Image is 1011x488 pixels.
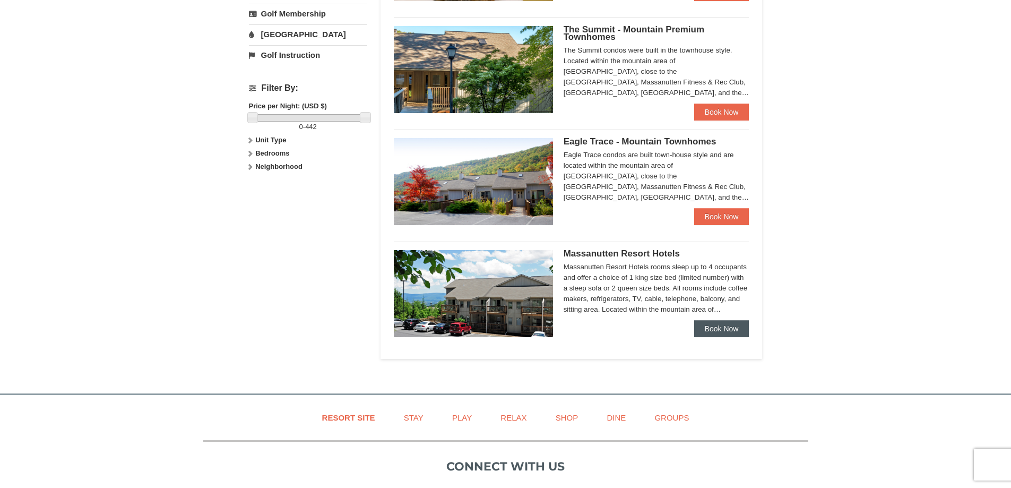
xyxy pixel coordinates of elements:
[249,4,367,23] a: Golf Membership
[255,149,289,157] strong: Bedrooms
[564,136,716,147] span: Eagle Trace - Mountain Townhomes
[439,406,485,430] a: Play
[255,162,303,170] strong: Neighborhood
[394,250,553,337] img: 19219026-1-e3b4ac8e.jpg
[564,150,749,203] div: Eagle Trace condos are built town-house style and are located within the mountain area of [GEOGRA...
[394,26,553,113] img: 19219034-1-0eee7e00.jpg
[249,24,367,44] a: [GEOGRAPHIC_DATA]
[564,262,749,315] div: Massanutten Resort Hotels rooms sleep up to 4 occupants and offer a choice of 1 king size bed (li...
[249,45,367,65] a: Golf Instruction
[305,123,317,131] span: 442
[694,320,749,337] a: Book Now
[694,104,749,121] a: Book Now
[255,136,286,144] strong: Unit Type
[203,458,808,475] p: Connect with us
[593,406,639,430] a: Dine
[487,406,540,430] a: Relax
[249,83,367,93] h4: Filter By:
[391,406,437,430] a: Stay
[694,208,749,225] a: Book Now
[564,249,680,259] span: Massanutten Resort Hotels
[249,122,367,132] label: -
[309,406,388,430] a: Resort Site
[299,123,303,131] span: 0
[564,24,704,42] span: The Summit - Mountain Premium Townhomes
[564,45,749,98] div: The Summit condos were built in the townhouse style. Located within the mountain area of [GEOGRAP...
[394,138,553,225] img: 19218983-1-9b289e55.jpg
[249,102,327,110] strong: Price per Night: (USD $)
[641,406,702,430] a: Groups
[542,406,592,430] a: Shop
